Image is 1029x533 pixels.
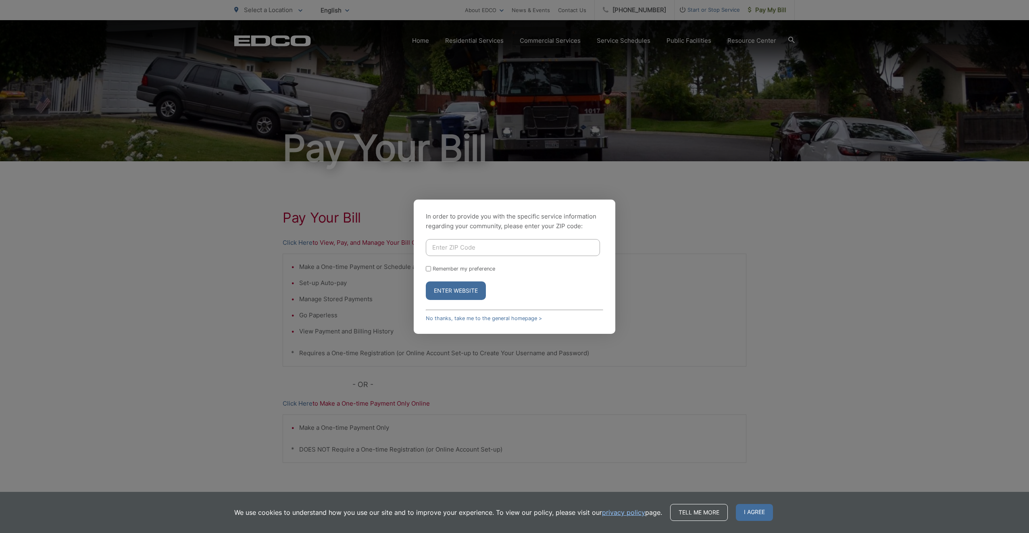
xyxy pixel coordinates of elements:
[670,504,728,521] a: Tell me more
[426,281,486,300] button: Enter Website
[426,315,542,321] a: No thanks, take me to the general homepage >
[602,508,645,517] a: privacy policy
[736,504,773,521] span: I agree
[234,508,662,517] p: We use cookies to understand how you use our site and to improve your experience. To view our pol...
[426,239,600,256] input: Enter ZIP Code
[433,266,495,272] label: Remember my preference
[426,212,603,231] p: In order to provide you with the specific service information regarding your community, please en...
